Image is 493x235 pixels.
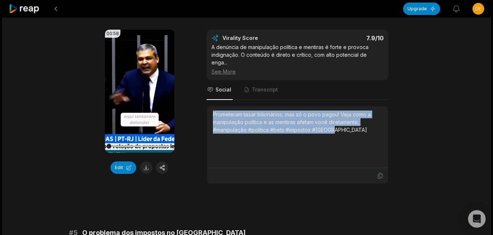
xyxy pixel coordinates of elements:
div: Virality Score [222,34,301,42]
video: Your browser does not support mp4 format. [105,30,174,153]
div: 7.9 /10 [305,34,384,42]
nav: Tabs [207,80,388,100]
button: Edit [110,161,136,174]
span: Social [215,86,231,93]
div: Prometeram taxar bilionários, mas só o povo pagou! Veja como a manipulação política e as mentiras... [213,111,382,134]
span: Transcript [252,86,278,93]
div: See More [211,68,384,75]
div: Open Intercom Messenger [468,210,486,228]
div: A denúncia de manipulação política e mentiras é forte e provoca indignação. O conteúdo é direto e... [211,43,384,75]
button: Upgrade [403,3,440,15]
